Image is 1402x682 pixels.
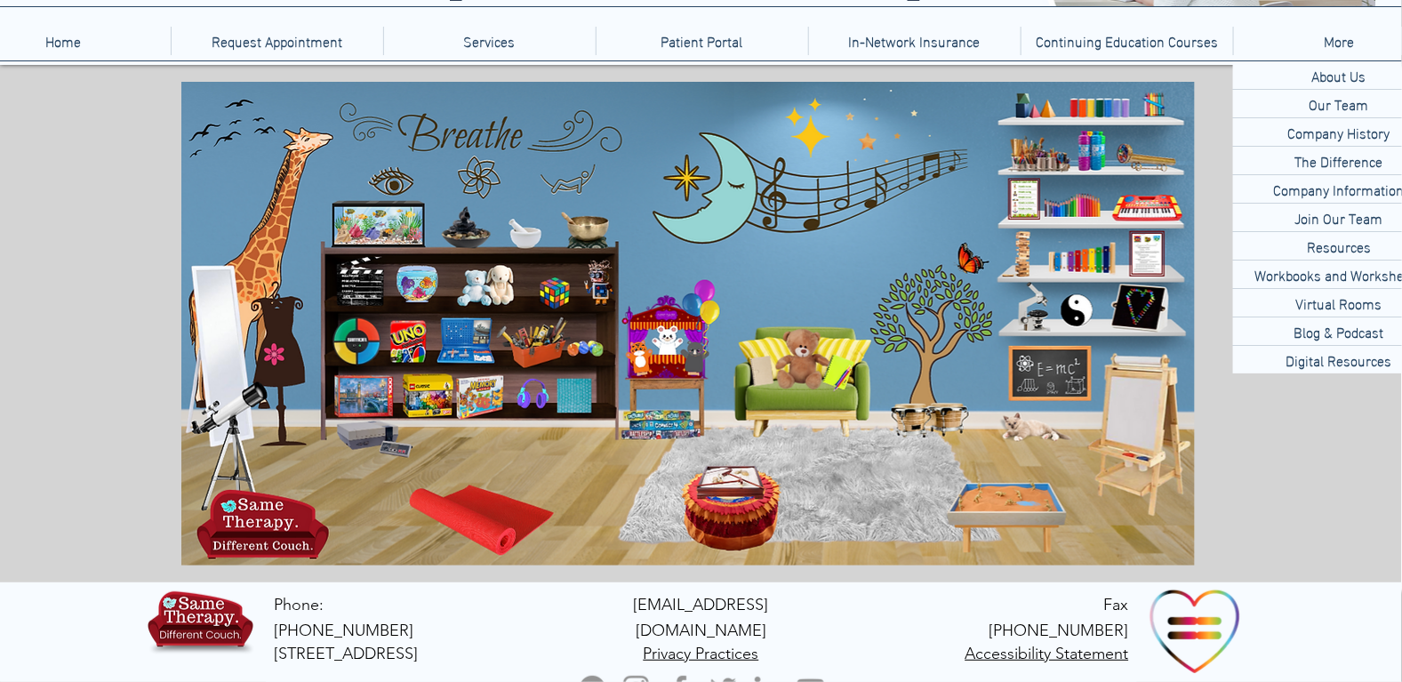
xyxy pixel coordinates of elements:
[399,108,521,155] svg: An image of the word, "Breathe," that when clicked brings you to a video titled, "Mindfulness Med...
[1103,357,1183,510] svg: An image of a child's art easel that when clicked brings you to a sketch pad game.
[275,644,419,663] span: [STREET_ADDRESS]
[428,483,545,550] svg: An image of a yoga matt that when clicked brings you to videos of kids' yoga.
[1020,285,1050,330] svg: An image of a microscope that when clicked brings you to a microscope game.
[1279,346,1399,373] p: Digital Resources
[252,139,317,289] svg: An image of a giraffe on the wall that when clicked brings you to a game called, "Giraffe Dash."
[388,318,427,365] svg: An image of the game Uno that when clicked brings you to an online version of the game.
[634,595,769,640] span: [EMAIL_ADDRESS][DOMAIN_NAME]
[1288,204,1390,231] p: Join Our Team
[565,324,605,364] svg: An image of marbles that when clicked brings you to a breathing gif.
[494,318,559,363] svg: An image of a toy tool box that when clicked brings you to a series of building games.
[530,116,621,159] svg: An image of wind that when clicked brings you to a video titled, "Salamander Yoga! | 5-minute Yog...
[650,319,685,354] svg: An image of a puppet that when clicked brings you to a puppet theater game.
[580,256,606,307] svg: An image of a toy robot that when clicked brings you to a "make-a-robot" game.
[596,27,808,55] a: Patient Portal
[203,27,351,55] p: Request Appointment
[501,210,542,252] svg: A pumice stone grinder that when clicked brings you to a game titled, "Little Alchemy 2."
[644,643,759,663] a: Privacy Practices
[1118,143,1184,170] svg: An image of a kaleidoscope that when clicked brings you to a game titled, "Kaleidoscope Painter."
[459,160,494,194] svg: A lotus flower wall decoration that when clicked brings you to a blog on Ten Simple Mindfulness P...
[188,393,279,489] svg: An image of a telescope that when clicked brings you to a nebula creator game.
[1006,181,1035,223] svg: An image of garden yoga for kids that when clicked brings you to garden yoga for kids.
[885,400,968,437] svg: An image of bongos that when clicked brings you to a drumming game.
[331,203,420,242] svg: An image of a fish aquarium that when clicked brings you to a video of a fish aquarium.
[644,132,752,241] svg: A decorative image of a moon on the wall that when clicked brings you to a video titled, "Guided ...
[335,423,412,454] svg: An image of an old school Nintendo console that when clicked brings you to an online arcade.
[331,318,379,366] svg: An image of the game, "Simon Says," that when clicked brings you to an online version of the game.
[401,375,450,415] svg: An image of a box of Legos that when clicked brings you to a lego game online.
[685,461,776,551] svg: An image of a Zen sand garden that when clicked brings you to a video titled, "ASMR Zen Garden SL...
[840,27,989,55] p: In-Network Insurance
[456,374,504,418] svg: An image of the board game, "Memory," that when clicked brings you to an online version of the game.
[1004,232,1028,277] svg: An image of a Jenga game that when clicked brings you to a Jenga game website.
[1305,61,1374,89] p: About Us
[383,27,596,55] div: Services
[701,464,757,495] svg: An image of a Zen garden that when clicked brings you to a video titled, "ASMR Zen Garden SLEEP A...
[1288,147,1390,174] p: The Difference
[1004,91,1057,117] svg: An image of wooden blocks that when clicked brings you to a Tangram game.
[198,277,245,385] svg: An image of a mirror that when you click on it brings you to a video titled, "Affirmations Part 1...
[1061,91,1126,116] svg: An image of colorful spools of thread that when clicked brings you to a game called, "Silk Weaver."
[828,357,854,390] svg: An image of a journal that when you click on it brings you to 18 Mindfulness Games, Worksheets an...
[1078,131,1104,174] svg: An image of bottles of bubbles that when clicked brings you to a bubble blowing game.
[435,317,491,360] svg: An image of the game Battleship, that when clicked brings you to an online version of the game.
[456,263,514,306] svg: Two stuffed animals on a shelf that when clicked brings you to a website with various child frien...
[634,594,769,640] a: [EMAIL_ADDRESS][DOMAIN_NAME]
[1316,27,1364,55] p: More
[549,156,590,197] svg: An image of a stick figure laying on a half circle that when clicked brings you to a video titled...
[757,163,963,215] svg: An image of music notes on the wall that when clicked brings you to PBS Music Games
[335,376,392,417] svg: An image of a jigsaw puzzle box that when clicked brings you to a jigsaw puzzle game site.
[965,643,1129,663] a: Accessibility Statement
[1042,240,1112,276] svg: An image of a toy xylophone that when clicked brings you to a music maker game.
[1027,27,1227,55] p: Continuing Education Courses
[947,486,1064,550] svg: An image of a sand tray that when clicked brings you to an online version of a sand tray.
[171,27,383,55] a: Request Appointment
[743,353,773,390] svg: An image of a journal that does nothing when you click it.
[530,269,567,306] svg: An image of a Rubic's cube that when clicked does nothing.
[1011,348,1086,398] svg: An image of a chalkboard with E=MC squared on it that when clicked brings you to a series of phys...
[1148,582,1244,678] img: Ally Organization
[188,100,266,164] svg: An image of the silhouette of birds on the wall that when clicked brings you to a game called, "W...
[144,588,257,666] img: TBH.US
[1302,90,1376,117] p: Our Team
[1281,118,1398,146] p: Company History
[621,403,703,447] svg: An image of board games that when clicked brings you to online versions of the games.
[373,160,407,194] svg: A decorative image of an eye that when clicked brings you to a video titled, "THIS ARTIST CREATES...
[620,344,654,379] svg: An image of a puppet that when clicked brings you to a puppet theater game.
[1287,317,1391,345] p: Blog & Podcast
[1139,89,1166,118] svg: An image of crayons that when clicked brings you to a physics and drawing game
[37,27,91,55] p: Home
[437,205,479,247] svg: An image of a meditation bowl that when clicked brings you to a video titled, "Relaxing Zen Music...
[388,257,437,306] svg: A fishbowl that when clicked brings you to a fish tank game.
[1289,289,1390,317] p: Virtual Rooms
[849,89,915,155] svg: An image of stars on the wall that when clicked brings you to a game called, "Starry Night."
[203,491,310,549] svg: The TelebehavioralHealth.US logo. Brings you to the homepage when clicked.
[1041,190,1104,218] svg: An image of colored pencils that when clicked brings you to a coloring game.
[565,207,607,249] svg: A mindfulness bell that when clicked brings you to a video titled, "Mindful Minute: Quick Mindful...
[1106,285,1171,330] svg: An image of a light bright toy that when clicked brings you to an online version of the game.
[1021,27,1233,55] a: Continuing Education Courses
[1112,190,1180,220] svg: An image of a child's keyboard that when clicked brings you to a game called "touch pianist."
[455,27,525,55] p: Services
[257,292,304,385] svg: An image of a seamstress mannequin that when clicked brings you to a dress up game.
[181,82,1195,566] img: TelebehavioralHealth.US Children's Mindfulness Room
[275,595,414,640] a: Phone: [PHONE_NUMBER]
[1004,409,1070,440] svg: An image of a cat that when clicked brings you to a game titled, "Drifting Afternoon."
[869,269,998,398] svg: An image of a tree on the wall that when clicked brings you to a video titled, "Guided Meditation...
[1300,232,1378,260] p: Resources
[337,260,383,303] svg: An image of a movie director's thing that when clicked brings you to an animation game.
[808,27,1021,55] a: In-Network Insurance
[1127,234,1157,273] svg: An image of a cognitive grounding skill that when slicked brings you to a pdf of that skill.
[949,240,989,281] svg: An image of a butterfly that when clicked brings you to a game called, "Butterfly Kyodai."
[328,100,391,142] svg: A decorative image of wind that when clicked brings you to a video titled, "Salamander Yoga! | 5-...
[679,344,710,375] svg: An image of a puppet that when clicked brings you to a puppet theater game.
[772,102,825,156] svg: A decorative image of starts on the wall that when clicked brings you to a video titled, "Chakra ...
[556,378,591,413] svg: An image of bubbe wrap on a shelf that when clicked on brings you to a bubble wrap popping game o...
[998,133,1069,171] svg: N image of paint brushes and other paint supplies that when clicked bring you to a sketchbook game.
[1056,293,1094,332] svg: An image of a ying-yang that when clicked brings you to some other games.
[653,27,752,55] p: Patient Portal
[672,279,720,327] svg: An image of balloons that when clicked bring you to a balloon popping game.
